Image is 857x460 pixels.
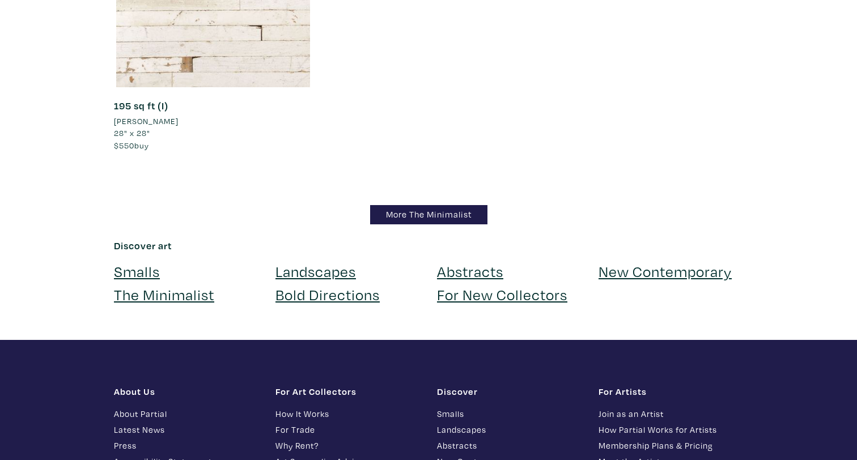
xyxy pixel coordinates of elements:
[599,386,743,397] h1: For Artists
[599,439,743,452] a: Membership Plans & Pricing
[114,127,150,138] span: 28" x 28"
[437,439,582,452] a: Abstracts
[437,284,567,304] a: For New Collectors
[114,261,160,281] a: Smalls
[599,261,732,281] a: New Contemporary
[275,261,356,281] a: Landscapes
[114,439,258,452] a: Press
[599,407,743,420] a: Join as an Artist
[114,115,312,127] a: [PERSON_NAME]
[275,439,420,452] a: Why Rent?
[114,240,743,252] h6: Discover art
[114,140,134,151] span: $550
[437,386,582,397] h1: Discover
[275,386,420,397] h1: For Art Collectors
[275,407,420,420] a: How It Works
[437,407,582,420] a: Smalls
[114,284,214,304] a: The Minimalist
[437,261,503,281] a: Abstracts
[275,423,420,436] a: For Trade
[114,423,258,436] a: Latest News
[370,205,487,225] a: More The Minimalist
[114,99,168,112] a: 195 sq ft (I)
[437,423,582,436] a: Landscapes
[114,386,258,397] h1: About Us
[275,284,380,304] a: Bold Directions
[599,423,743,436] a: How Partial Works for Artists
[114,115,179,127] li: [PERSON_NAME]
[114,407,258,420] a: About Partial
[114,140,149,151] span: buy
